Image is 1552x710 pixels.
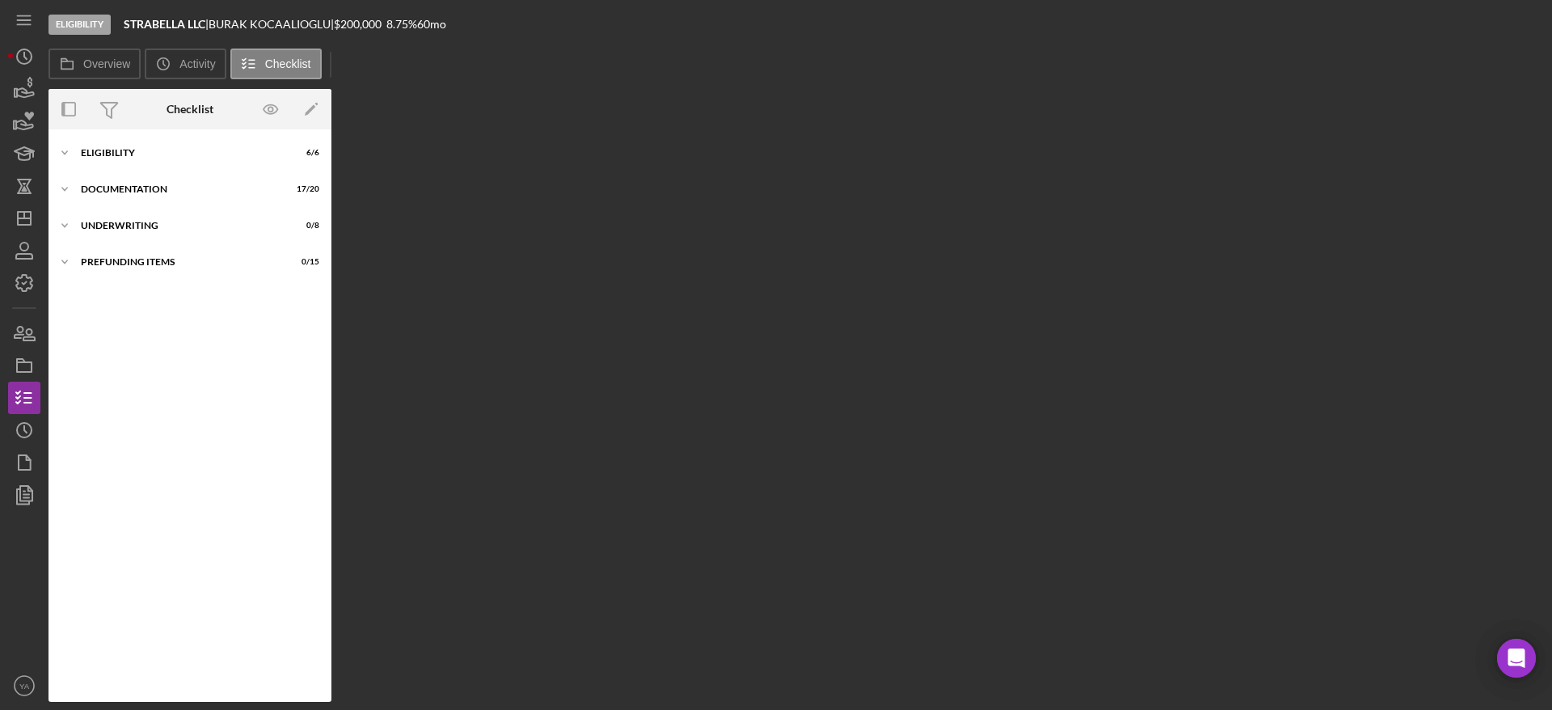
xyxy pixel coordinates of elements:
label: Overview [83,57,130,70]
button: YA [8,670,40,702]
div: Prefunding Items [81,257,279,267]
div: 0 / 8 [290,221,319,230]
label: Checklist [265,57,311,70]
div: Open Intercom Messenger [1497,639,1536,678]
div: 0 / 15 [290,257,319,267]
div: BURAK KOCAALIOGLU | [209,18,334,31]
div: Eligibility [48,15,111,35]
text: YA [19,682,30,691]
button: Checklist [230,49,322,79]
div: Eligibility [81,148,279,158]
div: | [124,18,209,31]
div: Checklist [167,103,213,116]
button: Overview [48,49,141,79]
button: Activity [145,49,226,79]
div: 17 / 20 [290,184,319,194]
div: 8.75 % [386,18,417,31]
label: Activity [179,57,215,70]
b: STRABELLA LLC [124,17,205,31]
div: 60 mo [417,18,446,31]
div: 6 / 6 [290,148,319,158]
div: Documentation [81,184,279,194]
div: Underwriting [81,221,279,230]
span: $200,000 [334,17,382,31]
